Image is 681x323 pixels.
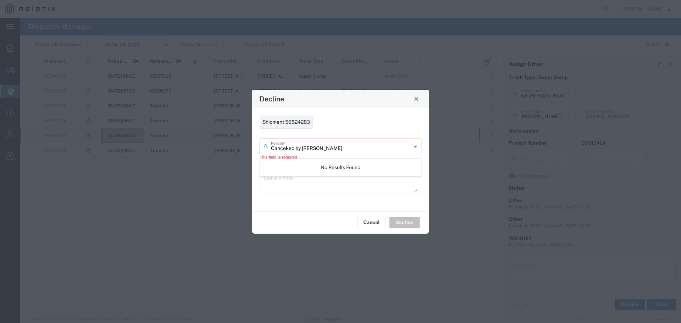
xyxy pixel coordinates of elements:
button: Cancel [357,217,386,228]
button: Close [411,94,421,104]
div: This field is required [260,154,421,160]
li: Shipment 56524283 [260,115,313,128]
h4: Decline [260,94,284,104]
div: No Results Found [260,159,421,176]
